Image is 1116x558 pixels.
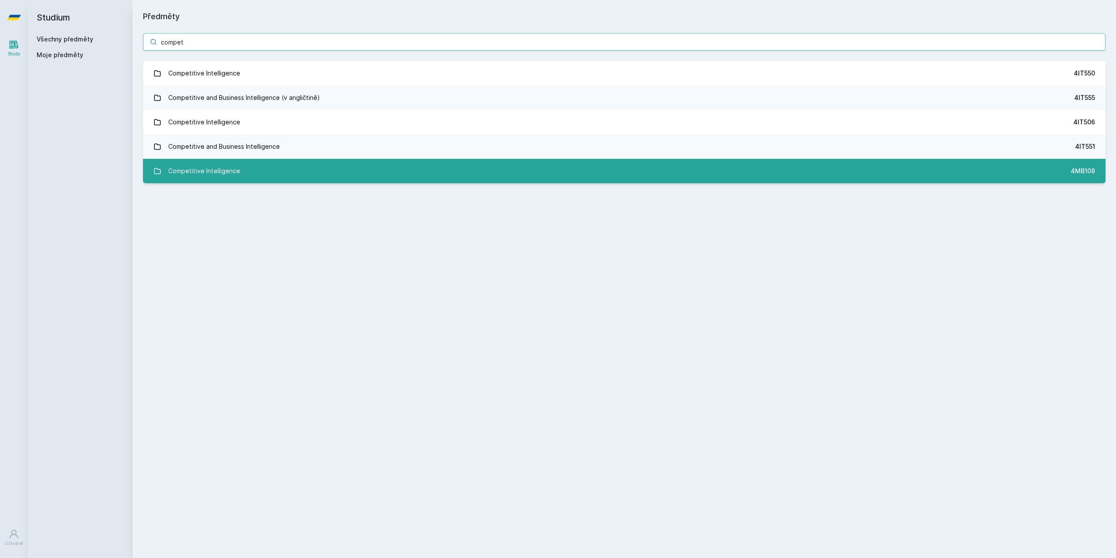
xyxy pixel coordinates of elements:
[168,113,240,131] div: Competitive Intelligence
[168,162,240,180] div: Competitive Intelligence
[8,51,20,57] div: Study
[143,61,1106,86] a: Competitive Intelligence 4IT550
[143,10,1106,23] h1: Předměty
[143,159,1106,183] a: Competitive Intelligence 4MB108
[143,86,1106,110] a: Competitive and Business Intelligence (v angličtině) 4IT555
[1074,69,1095,78] div: 4IT550
[168,65,240,82] div: Competitive Intelligence
[37,35,93,43] a: Všechny předměty
[168,89,320,106] div: Competitive and Business Intelligence (v angličtině)
[1073,118,1095,127] div: 4IT506
[5,540,23,547] div: Uživatel
[1075,142,1095,151] div: 4IT551
[143,33,1106,51] input: Název nebo ident předmětu…
[168,138,280,155] div: Competitive and Business Intelligence
[2,35,26,62] a: Study
[1071,167,1095,175] div: 4MB108
[2,524,26,551] a: Uživatel
[1074,93,1095,102] div: 4IT555
[37,51,83,59] span: Moje předměty
[143,110,1106,134] a: Competitive Intelligence 4IT506
[143,134,1106,159] a: Competitive and Business Intelligence 4IT551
